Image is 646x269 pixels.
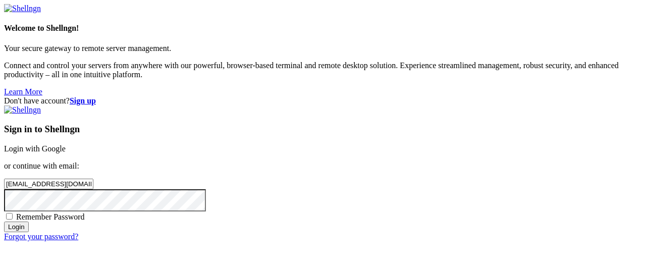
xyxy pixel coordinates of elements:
a: Sign up [70,96,96,105]
img: Shellngn [4,4,41,13]
p: Connect and control your servers from anywhere with our powerful, browser-based terminal and remo... [4,61,642,79]
input: Remember Password [6,213,13,220]
p: or continue with email: [4,162,642,171]
span: Remember Password [16,212,85,221]
img: Shellngn [4,105,41,115]
a: Login with Google [4,144,66,153]
input: Email address [4,179,93,189]
input: Login [4,222,29,232]
div: Don't have account? [4,96,642,105]
p: Your secure gateway to remote server management. [4,44,642,53]
a: Forgot your password? [4,232,78,241]
a: Learn More [4,87,42,96]
h4: Welcome to Shellngn! [4,24,642,33]
h3: Sign in to Shellngn [4,124,642,135]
